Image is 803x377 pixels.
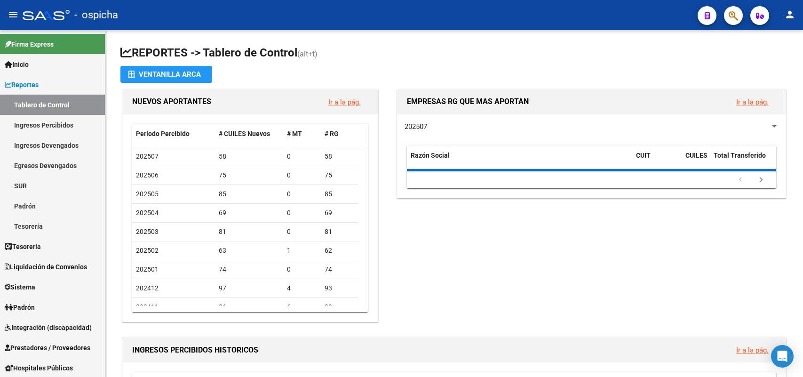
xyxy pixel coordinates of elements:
[325,264,355,275] div: 74
[132,97,211,106] span: NUEVOS APORTANTES
[632,145,682,176] datatable-header-cell: CUIT
[325,170,355,181] div: 75
[5,241,41,252] span: Tesorería
[8,9,19,20] mat-icon: menu
[287,189,317,200] div: 0
[325,151,355,162] div: 58
[136,247,159,254] span: 202502
[287,130,302,137] span: # MT
[219,151,280,162] div: 58
[74,5,118,25] span: - ospicha
[710,145,776,176] datatable-header-cell: Total Transferido
[325,189,355,200] div: 85
[325,226,355,237] div: 81
[287,226,317,237] div: 0
[287,264,317,275] div: 0
[5,302,35,313] span: Padrón
[136,130,190,137] span: Período Percibido
[325,283,355,294] div: 93
[120,45,788,62] h1: REPORTES -> Tablero de Control
[325,130,339,137] span: # RG
[287,302,317,313] div: 6
[219,130,270,137] span: # CUILES Nuevos
[405,122,427,131] span: 202507
[714,152,766,159] span: Total Transferido
[136,303,159,311] span: 202411
[325,245,355,256] div: 62
[636,152,651,159] span: CUIT
[5,322,92,333] span: Integración (discapacidad)
[120,66,212,83] button: Ventanilla ARCA
[219,226,280,237] div: 81
[287,283,317,294] div: 4
[136,228,159,235] span: 202503
[136,284,159,292] span: 202412
[219,302,280,313] div: 86
[771,345,794,368] div: Open Intercom Messenger
[321,124,358,144] datatable-header-cell: # RG
[219,264,280,275] div: 74
[752,175,770,185] a: go to next page
[287,170,317,181] div: 0
[297,49,318,58] span: (alt+t)
[407,97,529,106] span: EMPRESAS RG QUE MAS APORTAN
[215,124,284,144] datatable-header-cell: # CUILES Nuevos
[5,343,90,353] span: Prestadores / Proveedores
[784,9,795,20] mat-icon: person
[219,189,280,200] div: 85
[5,363,73,373] span: Hospitales Públicos
[128,66,205,83] div: Ventanilla ARCA
[411,152,450,159] span: Razón Social
[407,145,632,176] datatable-header-cell: Razón Social
[219,283,280,294] div: 97
[287,245,317,256] div: 1
[685,152,708,159] span: CUILES
[5,262,87,272] span: Liquidación de Convenios
[136,209,159,217] span: 202504
[136,152,159,160] span: 202507
[325,302,355,313] div: 80
[729,341,776,359] button: Ir a la pág.
[136,265,159,273] span: 202501
[219,245,280,256] div: 63
[5,39,54,49] span: Firma Express
[136,190,159,198] span: 202505
[325,208,355,218] div: 69
[287,208,317,218] div: 0
[736,98,769,106] a: Ir a la pág.
[731,175,749,185] a: go to previous page
[682,145,710,176] datatable-header-cell: CUILES
[287,151,317,162] div: 0
[283,124,321,144] datatable-header-cell: # MT
[5,282,35,292] span: Sistema
[136,171,159,179] span: 202506
[219,170,280,181] div: 75
[328,98,361,106] a: Ir a la pág.
[219,208,280,218] div: 69
[729,93,776,111] button: Ir a la pág.
[5,59,29,70] span: Inicio
[321,93,368,111] button: Ir a la pág.
[132,124,215,144] datatable-header-cell: Período Percibido
[736,346,769,354] a: Ir a la pág.
[132,345,258,354] span: INGRESOS PERCIBIDOS HISTORICOS
[5,80,39,90] span: Reportes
